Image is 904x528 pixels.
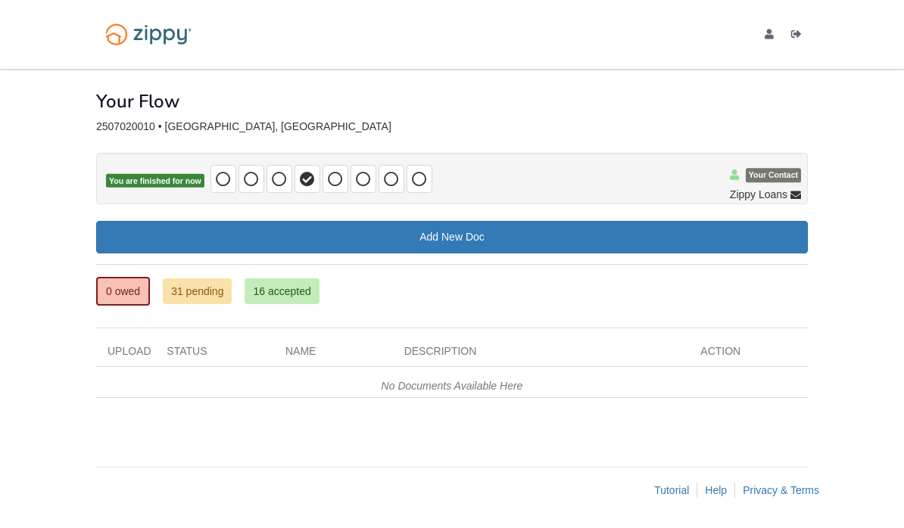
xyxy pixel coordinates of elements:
div: Name [274,343,393,366]
a: edit profile [765,29,780,44]
a: 31 pending [163,278,232,304]
h1: Your Flow [96,92,179,111]
div: Action [689,343,808,366]
a: Tutorial [654,484,689,496]
img: Logo [96,17,201,52]
span: Zippy Loans [730,187,787,202]
div: Upload [96,343,155,366]
div: 2507020010 • [GEOGRAPHIC_DATA], [GEOGRAPHIC_DATA] [96,120,808,133]
em: No Documents Available Here [382,380,523,392]
span: You are finished for now [106,174,204,188]
a: Add New Doc [96,221,808,253]
div: Description [393,343,690,366]
div: Status [155,343,274,366]
span: Your Contact [746,169,801,183]
a: Privacy & Terms [743,484,819,496]
a: Log out [791,29,808,44]
a: 16 accepted [245,278,319,304]
a: 0 owed [96,277,150,306]
a: Help [705,484,727,496]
